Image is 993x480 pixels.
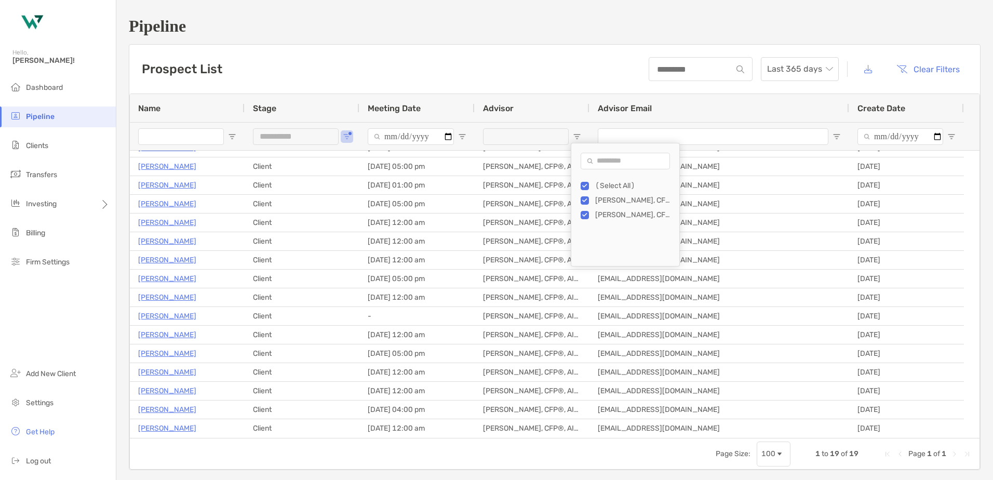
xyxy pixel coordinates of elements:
[849,157,964,176] div: [DATE]
[9,454,22,466] img: logout icon
[138,216,196,229] p: [PERSON_NAME]
[245,157,359,176] div: Client
[483,103,514,113] span: Advisor
[26,199,57,208] span: Investing
[908,449,925,458] span: Page
[9,255,22,268] img: firm-settings icon
[138,197,196,210] p: [PERSON_NAME]
[245,232,359,250] div: Client
[475,401,589,419] div: [PERSON_NAME], CFP®, AIF®, CPFA
[245,382,359,400] div: Client
[950,450,959,458] div: Next Page
[138,272,196,285] a: [PERSON_NAME]
[359,232,475,250] div: [DATE] 12:00 am
[475,232,589,250] div: [PERSON_NAME], CFP®, AIF®, CRPC
[9,226,22,238] img: billing icon
[475,157,589,176] div: [PERSON_NAME], CFP®, AIF®, CRPC
[138,254,196,266] p: [PERSON_NAME]
[9,396,22,408] img: settings icon
[833,132,841,141] button: Open Filter Menu
[245,344,359,363] div: Client
[458,132,466,141] button: Open Filter Menu
[359,251,475,269] div: [DATE] 12:00 am
[359,307,475,325] div: -
[245,195,359,213] div: Client
[138,291,196,304] a: [PERSON_NAME]
[245,176,359,194] div: Client
[475,288,589,306] div: [PERSON_NAME], CFP®, AIF®, CPFA
[595,210,673,219] div: [PERSON_NAME], CFP®, AIF®, CRPC
[475,363,589,381] div: [PERSON_NAME], CFP®, AIF®, CPFA
[857,103,905,113] span: Create Date
[598,128,828,145] input: Advisor Email Filter Input
[359,270,475,288] div: [DATE] 05:00 pm
[589,157,849,176] div: [EMAIL_ADDRESS][DOMAIN_NAME]
[849,288,964,306] div: [DATE]
[138,328,196,341] a: [PERSON_NAME]
[822,449,828,458] span: to
[815,449,820,458] span: 1
[830,449,839,458] span: 19
[359,363,475,381] div: [DATE] 12:00 am
[896,450,904,458] div: Previous Page
[849,401,964,419] div: [DATE]
[253,103,276,113] span: Stage
[947,132,956,141] button: Open Filter Menu
[475,326,589,344] div: [PERSON_NAME], CFP®, AIF®, CPFA
[138,347,196,360] a: [PERSON_NAME]
[589,344,849,363] div: [EMAIL_ADDRESS][DOMAIN_NAME]
[26,457,51,465] span: Log out
[26,112,55,121] span: Pipeline
[849,214,964,232] div: [DATE]
[581,153,670,169] input: Search filter values
[933,449,940,458] span: of
[573,132,581,141] button: Open Filter Menu
[589,232,849,250] div: [EMAIL_ADDRESS][DOMAIN_NAME]
[138,384,196,397] a: [PERSON_NAME]
[757,442,790,466] div: Page Size
[849,251,964,269] div: [DATE]
[359,157,475,176] div: [DATE] 05:00 pm
[475,270,589,288] div: [PERSON_NAME], CFP®, AIF®, CRPC
[589,401,849,419] div: [EMAIL_ADDRESS][DOMAIN_NAME]
[138,422,196,435] a: [PERSON_NAME]
[589,176,849,194] div: [EMAIL_ADDRESS][DOMAIN_NAME]
[359,214,475,232] div: [DATE] 12:00 am
[26,369,76,378] span: Add New Client
[849,449,858,458] span: 19
[841,449,848,458] span: of
[849,419,964,437] div: [DATE]
[9,367,22,379] img: add_new_client icon
[736,65,744,73] img: input icon
[9,110,22,122] img: pipeline icon
[589,382,849,400] div: [EMAIL_ADDRESS][DOMAIN_NAME]
[589,363,849,381] div: [EMAIL_ADDRESS][DOMAIN_NAME]
[571,179,679,222] div: Filter List
[245,363,359,381] div: Client
[589,195,849,213] div: [EMAIL_ADDRESS][DOMAIN_NAME]
[138,128,224,145] input: Name Filter Input
[589,288,849,306] div: [EMAIL_ADDRESS][DOMAIN_NAME]
[475,195,589,213] div: [PERSON_NAME], CFP®, AIF®, CPFA
[589,251,849,269] div: [EMAIL_ADDRESS][DOMAIN_NAME]
[475,176,589,194] div: [PERSON_NAME], CFP®, AIF®, CPFA
[359,326,475,344] div: [DATE] 12:00 am
[849,307,964,325] div: [DATE]
[359,382,475,400] div: [DATE] 12:00 am
[343,132,351,141] button: Open Filter Menu
[138,179,196,192] a: [PERSON_NAME]
[138,403,196,416] a: [PERSON_NAME]
[138,160,196,173] a: [PERSON_NAME]
[245,288,359,306] div: Client
[595,196,673,205] div: [PERSON_NAME], CFP®, AIF®, CPFA
[475,382,589,400] div: [PERSON_NAME], CFP®, AIF®, CRPC
[245,270,359,288] div: Client
[138,366,196,379] p: [PERSON_NAME]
